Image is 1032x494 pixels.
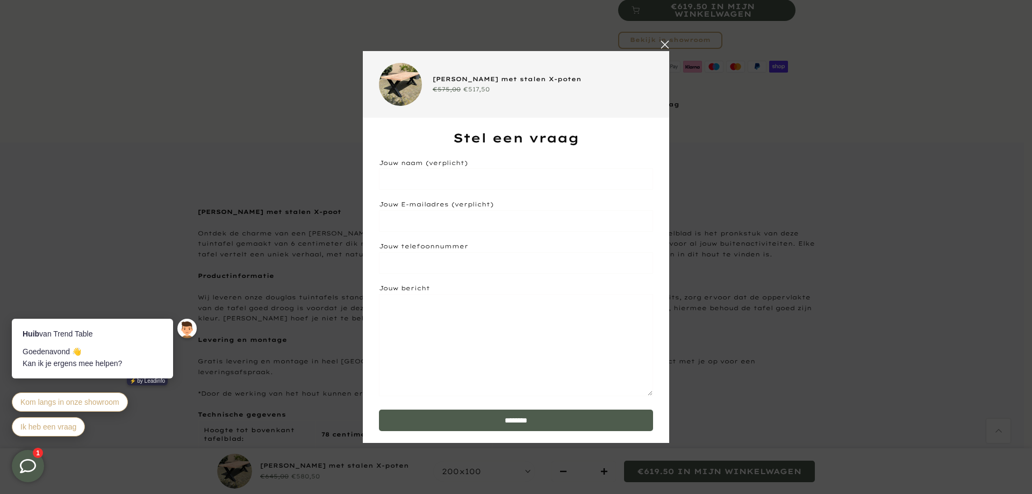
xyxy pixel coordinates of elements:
[1,266,211,450] iframe: bot-iframe
[433,85,461,93] del: €575,00
[379,242,468,250] label: Jouw telefoonnummer
[379,284,430,292] label: Jouw bericht
[463,85,490,93] ins: €517,50
[661,40,669,49] button: Sluit (Esc)
[379,159,468,167] label: Jouw naam (verplicht)
[433,74,582,85] div: [PERSON_NAME] met stalen X-poten
[1,439,55,493] iframe: toggle-frame
[379,130,653,147] h3: Stel een vraag
[379,201,493,208] label: Jouw E-mailadres (verplicht)
[379,63,422,106] img: Rechthoekige douglas tuintafel met stalen X-poten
